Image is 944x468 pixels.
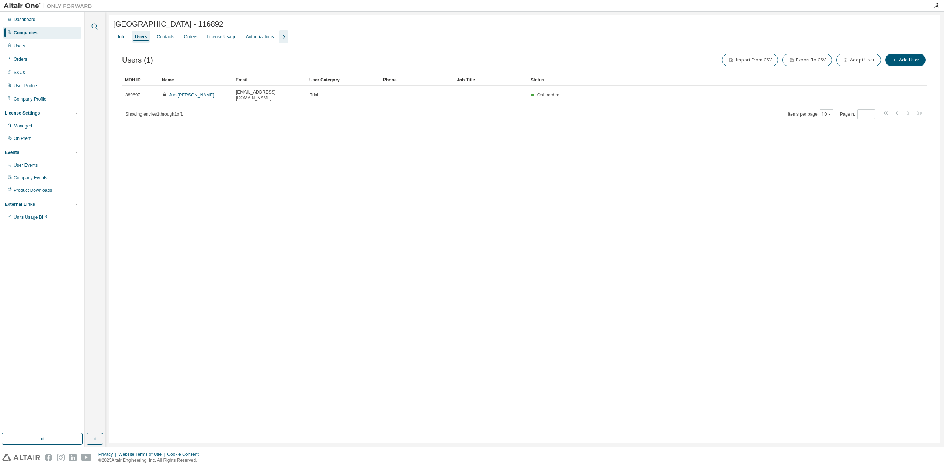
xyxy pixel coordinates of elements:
[167,451,203,457] div: Cookie Consent
[125,92,140,98] span: 389697
[4,2,96,10] img: Altair One
[14,123,32,129] div: Managed
[531,74,883,86] div: Status
[98,457,203,464] p: © 2025 Altair Engineering, Inc. All Rights Reserved.
[125,74,156,86] div: MDH ID
[14,136,31,141] div: On Prem
[537,92,559,98] span: Onboarded
[722,54,778,66] button: Import From CSV
[45,454,52,461] img: facebook.svg
[782,54,832,66] button: Export To CSV
[788,109,833,119] span: Items per page
[5,110,40,116] div: License Settings
[5,201,35,207] div: External Links
[169,92,214,98] a: Jun-[PERSON_NAME]
[14,43,25,49] div: Users
[113,20,223,28] span: [GEOGRAPHIC_DATA] - 116892
[125,112,183,117] span: Showing entries 1 through 1 of 1
[98,451,118,457] div: Privacy
[2,454,40,461] img: altair_logo.svg
[14,215,48,220] span: Units Usage BI
[383,74,451,86] div: Phone
[836,54,881,66] button: Adopt User
[840,109,875,119] span: Page n.
[14,30,38,36] div: Companies
[81,454,92,461] img: youtube.svg
[885,54,926,66] button: Add User
[135,34,147,40] div: Users
[310,92,318,98] span: Trial
[14,96,46,102] div: Company Profile
[57,454,65,461] img: instagram.svg
[14,83,37,89] div: User Profile
[309,74,377,86] div: User Category
[118,34,125,40] div: Info
[457,74,525,86] div: Job Title
[246,34,274,40] div: Authorizations
[69,454,77,461] img: linkedin.svg
[14,70,25,75] div: SKUs
[14,175,47,181] div: Company Events
[122,56,153,64] span: Users (1)
[14,162,38,168] div: User Events
[5,149,19,155] div: Events
[822,111,832,117] button: 10
[14,187,52,193] div: Product Downloads
[157,34,174,40] div: Contacts
[184,34,198,40] div: Orders
[236,89,303,101] span: [EMAIL_ADDRESS][DOMAIN_NAME]
[14,17,35,22] div: Dashboard
[14,56,27,62] div: Orders
[162,74,230,86] div: Name
[118,451,167,457] div: Website Terms of Use
[236,74,303,86] div: Email
[207,34,236,40] div: License Usage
